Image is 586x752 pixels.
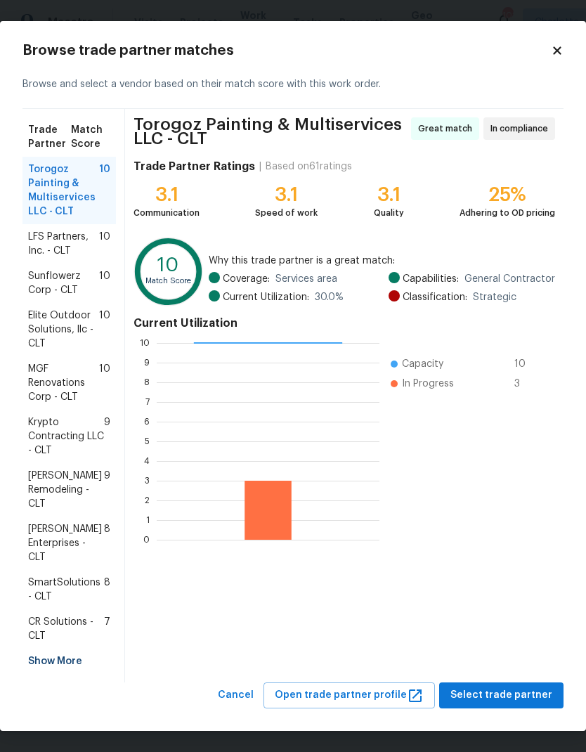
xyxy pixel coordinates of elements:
span: Match Score [71,123,110,151]
div: 3.1 [374,188,404,202]
span: 10 [99,362,110,404]
text: 4 [144,457,150,465]
span: 10 [99,162,110,219]
span: Current Utilization: [223,290,309,304]
span: 8 [104,522,110,564]
span: Great match [418,122,478,136]
text: 5 [145,437,150,446]
text: 9 [144,358,150,367]
span: 7 [104,615,110,643]
div: 25% [460,188,555,202]
span: CR Solutions - CLT [28,615,104,643]
text: 0 [143,536,150,544]
span: Strategic [473,290,516,304]
span: Services area [275,272,337,286]
text: 10 [140,339,150,347]
div: Adhering to OD pricing [460,206,555,220]
text: 8 [144,378,150,387]
span: Torogoz Painting & Multiservices LLC - CLT [134,117,407,145]
span: Capabilities: [403,272,459,286]
div: Quality [374,206,404,220]
span: Trade Partner [28,123,71,151]
text: 10 [157,257,178,275]
span: LFS Partners, Inc. - CLT [28,230,99,258]
span: Open trade partner profile [275,687,424,704]
span: Coverage: [223,272,270,286]
div: Show More [22,649,116,674]
span: [PERSON_NAME] Remodeling - CLT [28,469,104,511]
span: 10 [99,230,110,258]
span: 9 [104,415,110,458]
span: 10 [99,309,110,351]
h4: Current Utilization [134,316,555,330]
text: 2 [145,496,150,505]
span: Classification: [403,290,467,304]
button: Select trade partner [439,682,564,708]
span: 10 [99,269,110,297]
span: 9 [104,469,110,511]
h4: Trade Partner Ratings [134,160,255,174]
span: In Progress [402,377,454,391]
span: Krypto Contracting LLC - CLT [28,415,104,458]
button: Cancel [212,682,259,708]
text: 7 [145,398,150,406]
text: 3 [145,477,150,485]
span: Cancel [218,687,254,704]
span: Select trade partner [450,687,552,704]
span: 10 [514,357,537,371]
div: Speed of work [255,206,318,220]
div: Communication [134,206,200,220]
div: | [255,160,266,174]
div: 3.1 [255,188,318,202]
button: Open trade partner profile [263,682,435,708]
span: MGF Renovations Corp - CLT [28,362,99,404]
span: 8 [104,576,110,604]
text: Match Score [145,277,191,285]
div: 3.1 [134,188,200,202]
span: 3 [514,377,537,391]
span: 30.0 % [315,290,344,304]
span: Sunflowerz Corp - CLT [28,269,99,297]
span: Elite Outdoor Solutions, llc - CLT [28,309,99,351]
h2: Browse trade partner matches [22,44,551,58]
span: SmartSolutions - CLT [28,576,104,604]
span: Torogoz Painting & Multiservices LLC - CLT [28,162,99,219]
span: Capacity [402,357,443,371]
span: [PERSON_NAME] Enterprises - CLT [28,522,104,564]
span: In compliance [490,122,554,136]
div: Browse and select a vendor based on their match score with this work order. [22,60,564,109]
span: General Contractor [464,272,555,286]
text: 6 [144,417,150,426]
div: Based on 61 ratings [266,160,352,174]
span: Why this trade partner is a great match: [209,254,555,268]
text: 1 [146,516,150,524]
